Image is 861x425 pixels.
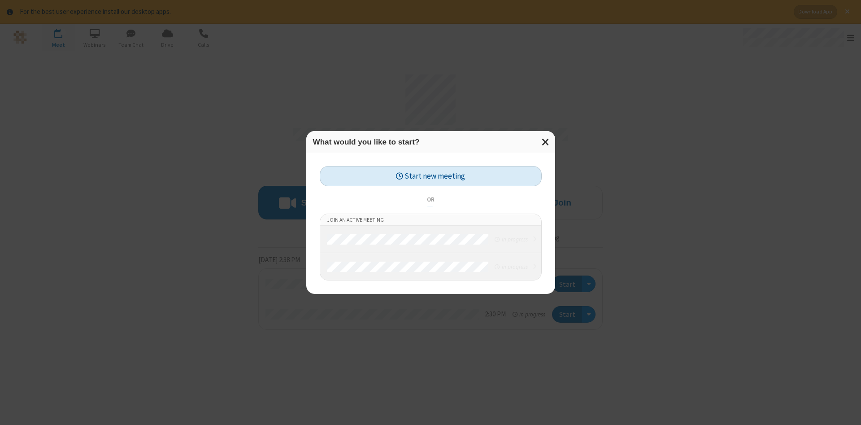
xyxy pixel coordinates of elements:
em: in progress [495,263,527,271]
h3: What would you like to start? [313,138,548,146]
button: Start new meeting [320,166,542,186]
li: Join an active meeting [320,214,541,226]
em: in progress [495,235,527,244]
span: or [423,194,438,206]
button: Close modal [536,131,555,153]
